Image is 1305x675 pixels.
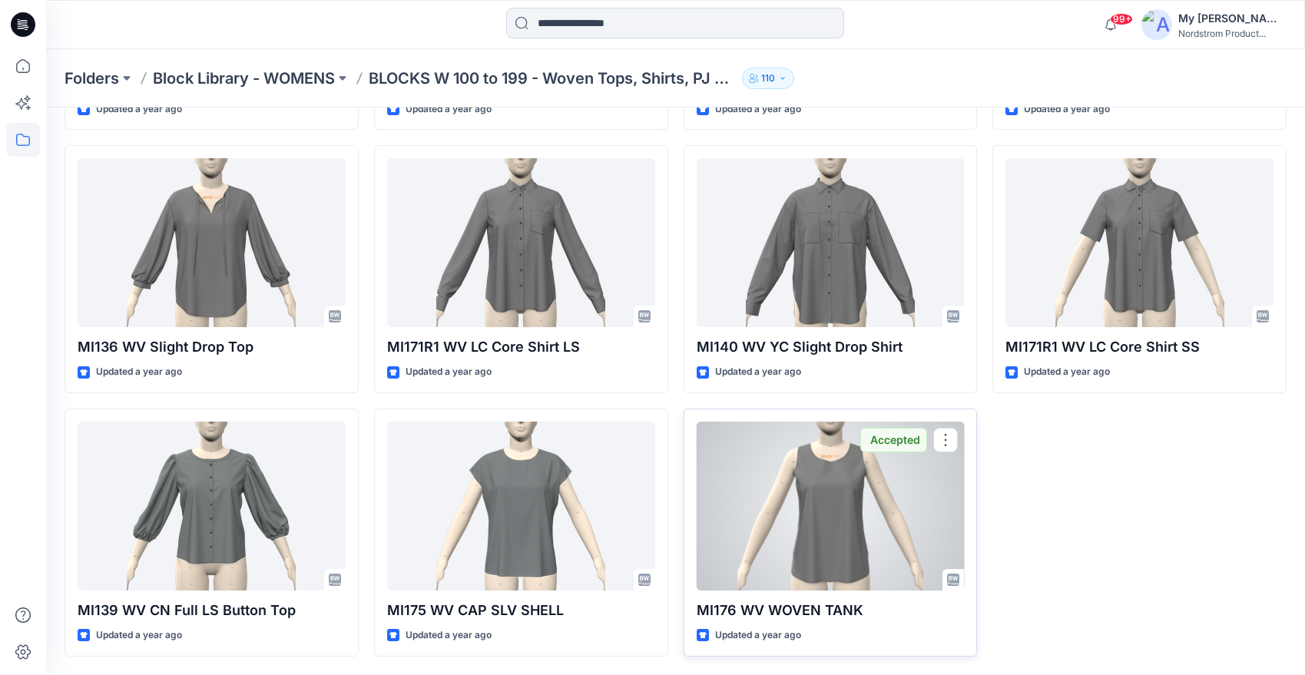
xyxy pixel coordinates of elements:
p: BLOCKS W 100 to 199 - Woven Tops, Shirts, PJ Tops [369,68,736,89]
a: MI140 WV YC Slight Drop Shirt [697,158,965,327]
span: 99+ [1110,13,1133,25]
p: Updated a year ago [406,627,492,644]
a: MI139 WV CN Full LS Button Top [78,422,346,591]
p: Updated a year ago [715,627,801,644]
p: Updated a year ago [96,101,182,117]
div: My [PERSON_NAME] [1178,9,1286,28]
p: MI140 WV YC Slight Drop Shirt [697,336,965,358]
a: Folders [65,68,119,89]
button: 110 [742,68,794,89]
a: MI136 WV Slight Drop Top [78,158,346,327]
p: 110 [761,70,775,87]
p: Updated a year ago [406,364,492,380]
p: Updated a year ago [715,364,801,380]
a: MI175 WV CAP SLV SHELL [387,422,655,591]
a: Block Library - WOMENS [153,68,335,89]
img: avatar [1141,9,1172,40]
div: Nordstrom Product... [1178,28,1286,39]
a: MI171R1 WV LC Core Shirt LS [387,158,655,327]
p: MI176 WV WOVEN TANK [697,600,965,621]
p: Updated a year ago [96,364,182,380]
p: MI136 WV Slight Drop Top [78,336,346,358]
p: Updated a year ago [715,101,801,117]
p: MI139 WV CN Full LS Button Top [78,600,346,621]
p: Updated a year ago [1024,364,1110,380]
p: Updated a year ago [406,101,492,117]
a: MI171R1 WV LC Core Shirt SS [1005,158,1274,327]
p: MI175 WV CAP SLV SHELL [387,600,655,621]
p: Updated a year ago [1024,101,1110,117]
a: MI176 WV WOVEN TANK [697,422,965,591]
p: MI171R1 WV LC Core Shirt LS [387,336,655,358]
p: Updated a year ago [96,627,182,644]
p: MI171R1 WV LC Core Shirt SS [1005,336,1274,358]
